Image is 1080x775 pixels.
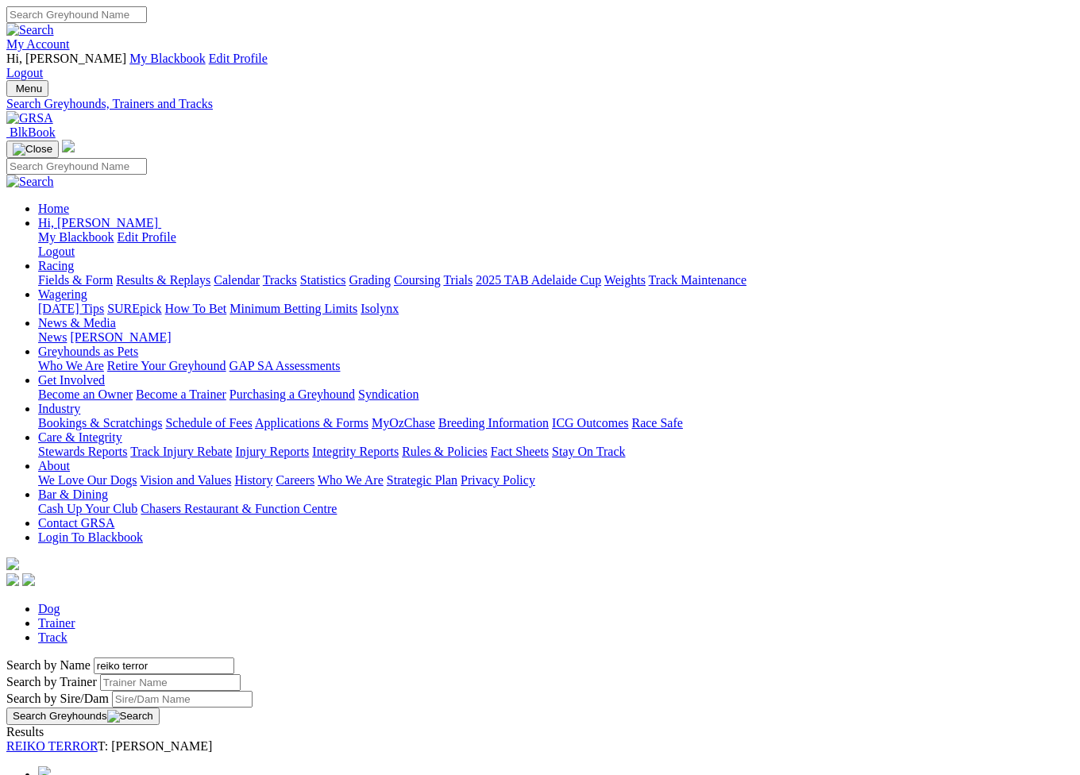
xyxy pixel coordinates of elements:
a: Race Safe [631,416,682,430]
label: Search by Trainer [6,675,97,688]
a: MyOzChase [372,416,435,430]
a: Trials [443,273,472,287]
button: Toggle navigation [6,141,59,158]
a: News & Media [38,316,116,330]
a: GAP SA Assessments [229,359,341,372]
a: Edit Profile [209,52,268,65]
a: Bar & Dining [38,488,108,501]
a: Breeding Information [438,416,549,430]
span: Hi, [PERSON_NAME] [38,216,158,229]
a: Injury Reports [235,445,309,458]
a: Applications & Forms [255,416,368,430]
a: Become a Trainer [136,387,226,401]
span: Menu [16,83,42,94]
a: Who We Are [318,473,384,487]
input: Search [6,6,147,23]
a: My Blackbook [129,52,206,65]
span: Hi, [PERSON_NAME] [6,52,126,65]
a: Trainer [38,616,75,630]
img: twitter.svg [22,573,35,586]
img: GRSA [6,111,53,125]
a: ICG Outcomes [552,416,628,430]
a: Results & Replays [116,273,210,287]
span: BlkBook [10,125,56,139]
a: My Blackbook [38,230,114,244]
label: Search by Name [6,658,91,672]
a: Retire Your Greyhound [107,359,226,372]
a: Stay On Track [552,445,625,458]
a: Home [38,202,69,215]
a: Become an Owner [38,387,133,401]
a: Minimum Betting Limits [229,302,357,315]
a: Schedule of Fees [165,416,252,430]
a: BlkBook [6,125,56,139]
div: Get Involved [38,387,1074,402]
a: Logout [38,245,75,258]
a: How To Bet [165,302,227,315]
a: Fields & Form [38,273,113,287]
a: Login To Blackbook [38,530,143,544]
a: We Love Our Dogs [38,473,137,487]
div: Hi, [PERSON_NAME] [38,230,1074,259]
a: Track Injury Rebate [130,445,232,458]
img: logo-grsa-white.png [62,140,75,152]
a: Stewards Reports [38,445,127,458]
input: Search by Trainer name [100,674,241,691]
a: Track [38,630,67,644]
a: Calendar [214,273,260,287]
a: Track Maintenance [649,273,746,287]
a: Weights [604,273,646,287]
a: [DATE] Tips [38,302,104,315]
div: Greyhounds as Pets [38,359,1074,373]
a: Statistics [300,273,346,287]
div: Industry [38,416,1074,430]
a: My Account [6,37,70,51]
a: REIKO TERROR [6,739,98,753]
input: Search [6,158,147,175]
a: Rules & Policies [402,445,488,458]
a: Get Involved [38,373,105,387]
a: Syndication [358,387,418,401]
div: Bar & Dining [38,502,1074,516]
a: Chasers Restaurant & Function Centre [141,502,337,515]
div: About [38,473,1074,488]
a: Edit Profile [118,230,176,244]
a: Wagering [38,287,87,301]
div: Wagering [38,302,1074,316]
a: Vision and Values [140,473,231,487]
a: Racing [38,259,74,272]
a: Isolynx [361,302,399,315]
img: Search [107,710,153,723]
a: About [38,459,70,472]
a: Fact Sheets [491,445,549,458]
a: Cash Up Your Club [38,502,137,515]
div: News & Media [38,330,1074,345]
a: Industry [38,402,80,415]
a: Hi, [PERSON_NAME] [38,216,161,229]
div: Results [6,725,1074,739]
img: Search [6,23,54,37]
a: Search Greyhounds, Trainers and Tracks [6,97,1074,111]
label: Search by Sire/Dam [6,692,109,705]
a: Bookings & Scratchings [38,416,162,430]
div: My Account [6,52,1074,80]
a: Tracks [263,273,297,287]
img: Close [13,143,52,156]
div: T: [PERSON_NAME] [6,739,1074,754]
a: Strategic Plan [387,473,457,487]
div: Racing [38,273,1074,287]
img: Search [6,175,54,189]
a: Privacy Policy [461,473,535,487]
a: SUREpick [107,302,161,315]
div: Care & Integrity [38,445,1074,459]
a: 2025 TAB Adelaide Cup [476,273,601,287]
a: History [234,473,272,487]
a: Greyhounds as Pets [38,345,138,358]
a: Careers [276,473,314,487]
a: Purchasing a Greyhound [229,387,355,401]
a: Contact GRSA [38,516,114,530]
a: Who We Are [38,359,104,372]
button: Search Greyhounds [6,708,160,725]
img: logo-grsa-white.png [6,557,19,570]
